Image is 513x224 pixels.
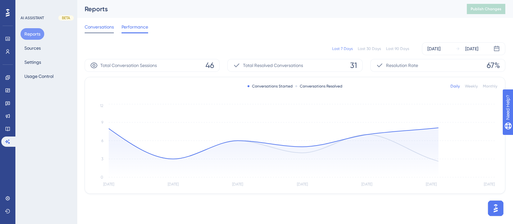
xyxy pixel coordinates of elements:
[206,60,214,71] span: 46
[101,138,103,143] tspan: 6
[248,84,293,89] div: Conversations Started
[58,15,74,21] div: BETA
[483,84,497,89] div: Monthly
[21,15,44,21] div: AI ASSISTANT
[85,4,451,13] div: Reports
[21,42,45,54] button: Sources
[358,46,381,51] div: Last 30 Days
[15,2,40,9] span: Need Help?
[100,104,103,108] tspan: 12
[361,182,372,187] tspan: [DATE]
[486,199,505,218] iframe: UserGuiding AI Assistant Launcher
[21,28,44,40] button: Reports
[427,45,441,53] div: [DATE]
[426,182,437,187] tspan: [DATE]
[450,84,460,89] div: Daily
[103,182,114,187] tspan: [DATE]
[295,84,342,89] div: Conversations Resolved
[297,182,308,187] tspan: [DATE]
[21,56,45,68] button: Settings
[243,62,303,69] span: Total Resolved Conversations
[101,157,103,161] tspan: 3
[101,175,103,179] tspan: 0
[232,182,243,187] tspan: [DATE]
[101,120,103,125] tspan: 9
[487,60,500,71] span: 67%
[100,62,157,69] span: Total Conversation Sessions
[471,6,501,12] span: Publish Changes
[85,23,114,31] span: Conversations
[484,182,495,187] tspan: [DATE]
[332,46,353,51] div: Last 7 Days
[386,62,418,69] span: Resolution Rate
[467,4,505,14] button: Publish Changes
[168,182,179,187] tspan: [DATE]
[122,23,148,31] span: Performance
[386,46,409,51] div: Last 90 Days
[21,71,57,82] button: Usage Control
[350,60,357,71] span: 31
[465,45,478,53] div: [DATE]
[465,84,478,89] div: Weekly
